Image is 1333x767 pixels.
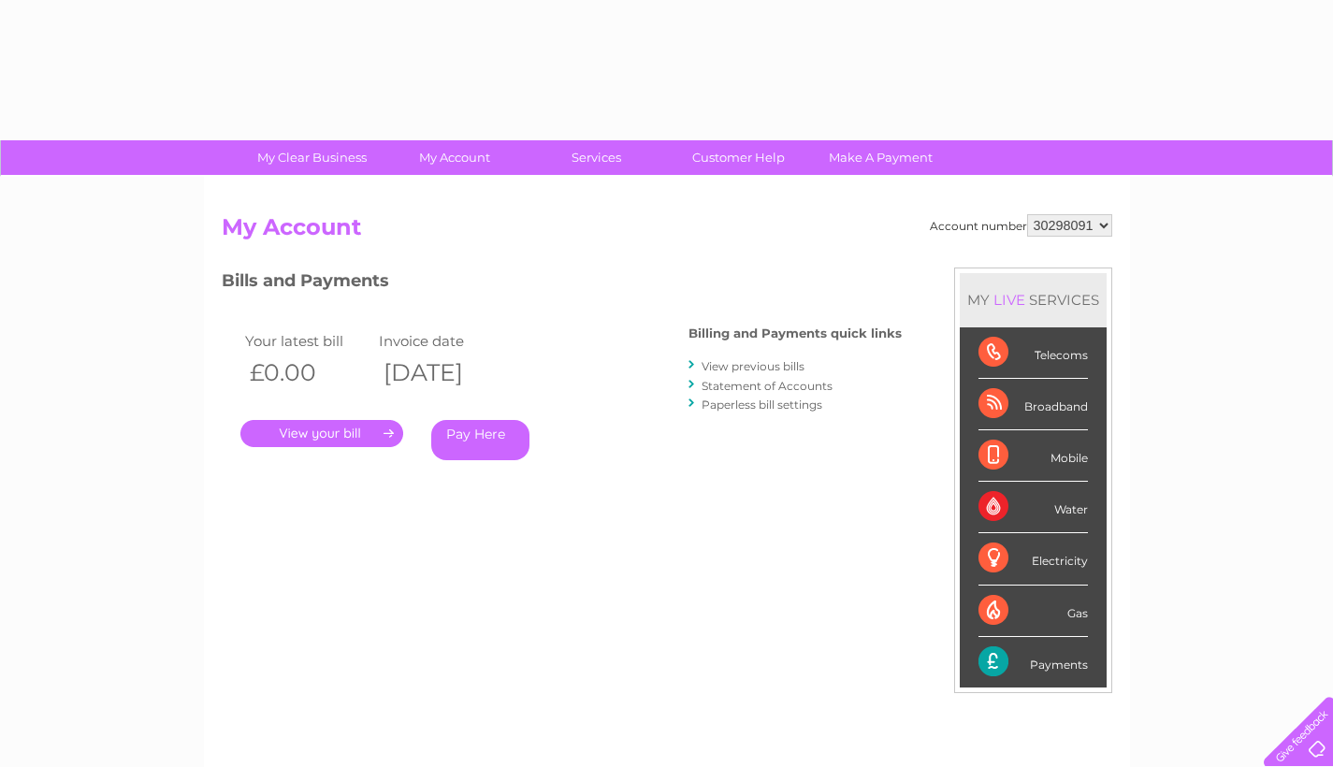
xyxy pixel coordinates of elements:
div: Mobile [978,430,1088,482]
a: Services [519,140,674,175]
div: MY SERVICES [960,273,1107,326]
a: My Clear Business [235,140,389,175]
div: Telecoms [978,327,1088,379]
a: Statement of Accounts [702,379,833,393]
div: Account number [930,214,1112,237]
td: Your latest bill [240,328,375,354]
a: Make A Payment [804,140,958,175]
td: Invoice date [374,328,509,354]
h4: Billing and Payments quick links [688,326,902,340]
h3: Bills and Payments [222,268,902,300]
div: LIVE [990,291,1029,309]
th: [DATE] [374,354,509,392]
div: Payments [978,637,1088,687]
div: Broadband [978,379,1088,430]
a: Paperless bill settings [702,398,822,412]
div: Water [978,482,1088,533]
th: £0.00 [240,354,375,392]
a: View previous bills [702,359,804,373]
a: Pay Here [431,420,529,460]
a: My Account [377,140,531,175]
div: Electricity [978,533,1088,585]
a: . [240,420,403,447]
h2: My Account [222,214,1112,250]
a: Customer Help [661,140,816,175]
div: Gas [978,586,1088,637]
